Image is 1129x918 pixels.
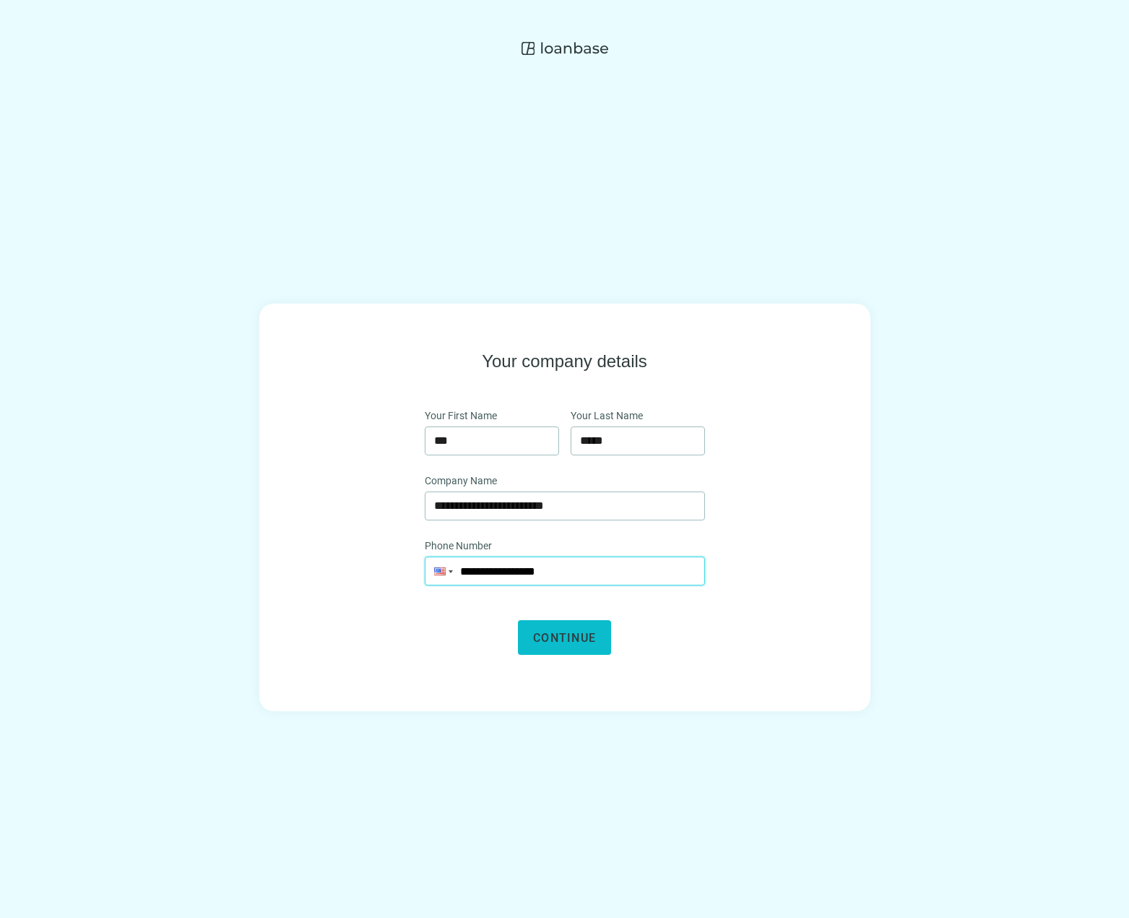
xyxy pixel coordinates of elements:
[533,631,596,645] span: Continue
[482,350,647,373] h1: Your company details
[425,408,497,424] span: Your First Name
[425,538,492,554] span: Phone Number
[518,620,611,655] button: Continue
[425,557,453,585] div: United States: + 1
[571,408,643,424] span: Your Last Name
[425,473,497,489] span: Company Name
